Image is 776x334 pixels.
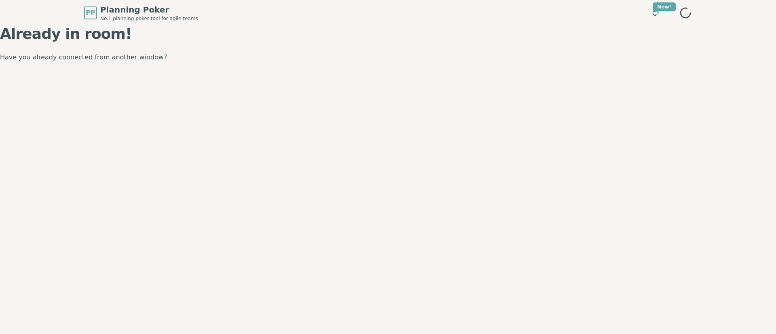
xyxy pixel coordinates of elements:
[648,6,663,20] button: New!
[86,8,95,18] span: PP
[653,2,676,11] div: New!
[100,4,198,15] span: Planning Poker
[84,4,198,22] a: PPPlanning PokerNo.1 planning poker tool for agile teams
[100,15,198,22] span: No.1 planning poker tool for agile teams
